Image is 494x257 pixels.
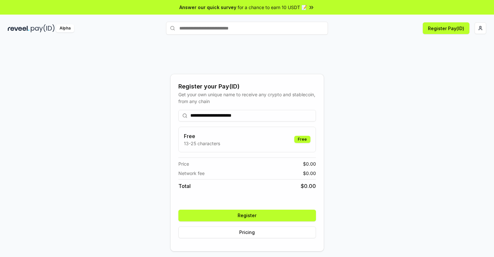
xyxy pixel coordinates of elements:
[178,91,316,105] div: Get your own unique name to receive any crypto and stablecoin, from any chain
[184,132,220,140] h3: Free
[178,227,316,238] button: Pricing
[238,4,307,11] span: for a chance to earn 10 USDT 📝
[56,24,74,32] div: Alpha
[303,170,316,177] span: $ 0.00
[294,136,310,143] div: Free
[31,24,55,32] img: pay_id
[8,24,29,32] img: reveel_dark
[423,22,469,34] button: Register Pay(ID)
[178,82,316,91] div: Register your Pay(ID)
[178,182,191,190] span: Total
[178,210,316,221] button: Register
[178,160,189,167] span: Price
[184,140,220,147] p: 13-25 characters
[178,170,205,177] span: Network fee
[303,160,316,167] span: $ 0.00
[301,182,316,190] span: $ 0.00
[179,4,236,11] span: Answer our quick survey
